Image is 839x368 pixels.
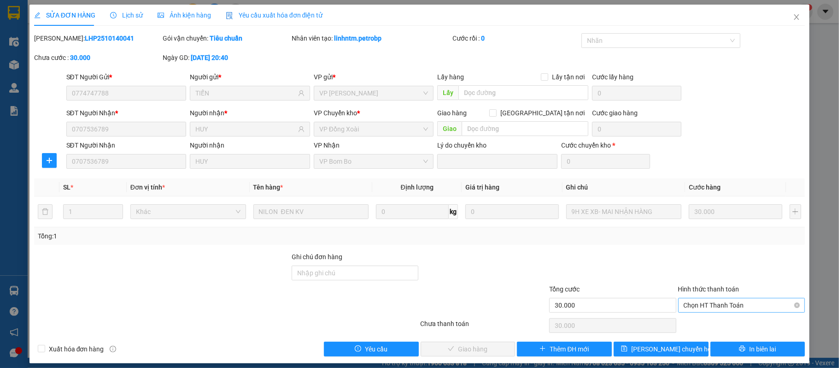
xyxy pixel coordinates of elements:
[85,35,134,42] b: LHP2510140041
[465,204,558,219] input: 0
[458,85,588,100] input: Dọc đường
[298,126,305,132] span: user
[292,33,451,43] div: Nhân viên tạo:
[158,12,164,18] span: picture
[592,73,634,81] label: Cước lấy hàng
[437,140,557,150] div: Lý do chuyển kho
[314,109,357,117] span: VP Chuyển kho
[452,33,580,43] div: Cước rồi :
[437,85,458,100] span: Lấy
[592,122,681,137] input: Cước giao hàng
[70,54,90,61] b: 30.000
[110,12,143,19] span: Lịch sử
[689,204,782,219] input: 0
[437,121,462,136] span: Giao
[517,342,612,356] button: plusThêm ĐH mới
[45,344,108,354] span: Xuất hóa đơn hàng
[437,109,467,117] span: Giao hàng
[66,140,187,150] div: SĐT Người Nhận
[401,184,434,191] span: Định lượng
[561,140,650,150] div: Cước chuyển kho
[566,204,682,219] input: Ghi Chú
[365,344,387,354] span: Yêu cầu
[631,344,719,354] span: [PERSON_NAME] chuyển hoàn
[42,153,57,168] button: plus
[548,72,588,82] span: Lấy tận nơi
[790,204,802,219] button: plus
[684,298,800,312] span: Chọn HT Thanh Toán
[292,266,419,280] input: Ghi chú đơn hàng
[749,344,776,354] span: In biên lai
[314,140,434,150] div: VP Nhận
[42,157,56,164] span: plus
[592,109,638,117] label: Cước giao hàng
[195,88,296,98] input: Tên người gửi
[38,231,324,241] div: Tổng: 1
[462,121,588,136] input: Dọc đường
[739,345,745,353] span: printer
[190,140,310,150] div: Người nhận
[110,346,116,352] span: info-circle
[793,13,800,21] span: close
[334,35,381,42] b: linhntm.petrobp
[421,342,516,356] button: checkGiao hàng
[794,303,800,308] span: close-circle
[592,86,681,101] input: Cước lấy hàng
[437,73,464,81] span: Lấy hàng
[621,345,628,353] span: save
[66,108,187,118] div: SĐT Người Nhận
[34,33,161,43] div: [PERSON_NAME]:
[191,54,228,61] b: [DATE] 20:40
[319,154,428,168] span: VP Bom Bo
[38,204,53,219] button: delete
[163,53,290,63] div: Ngày GD:
[226,12,233,19] img: icon
[563,178,686,196] th: Ghi chú
[678,285,739,293] label: Hình thức thanh toán
[550,344,589,354] span: Thêm ĐH mới
[540,345,546,353] span: plus
[190,72,310,82] div: Người gửi
[419,319,548,335] div: Chưa thanh toán
[319,86,428,100] span: VP Lê Hồng Phong
[130,184,165,191] span: Đơn vị tính
[158,12,211,19] span: Ảnh kiện hàng
[314,72,434,82] div: VP gửi
[292,253,342,261] label: Ghi chú đơn hàng
[190,108,310,118] div: Người nhận
[136,205,241,219] span: Khác
[784,5,810,30] button: Close
[253,184,283,191] span: Tên hàng
[324,342,419,356] button: exclamation-circleYêu cầu
[549,285,580,293] span: Tổng cước
[66,72,187,82] div: SĐT Người Gửi
[63,184,70,191] span: SL
[465,184,499,191] span: Giá trị hàng
[449,204,458,219] span: kg
[481,35,485,42] b: 0
[110,12,117,18] span: clock-circle
[710,342,805,356] button: printerIn biên lai
[163,33,290,43] div: Gói vận chuyển:
[34,12,41,18] span: edit
[614,342,709,356] button: save[PERSON_NAME] chuyển hoàn
[298,90,305,96] span: user
[355,345,361,353] span: exclamation-circle
[34,53,161,63] div: Chưa cước :
[195,124,296,134] input: Tên người nhận
[226,12,323,19] span: Yêu cầu xuất hóa đơn điện tử
[210,35,242,42] b: Tiêu chuẩn
[253,204,369,219] input: VD: Bàn, Ghế
[689,184,721,191] span: Cước hàng
[497,108,588,118] span: [GEOGRAPHIC_DATA] tận nơi
[34,12,95,19] span: SỬA ĐƠN HÀNG
[319,122,428,136] span: VP Đồng Xoài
